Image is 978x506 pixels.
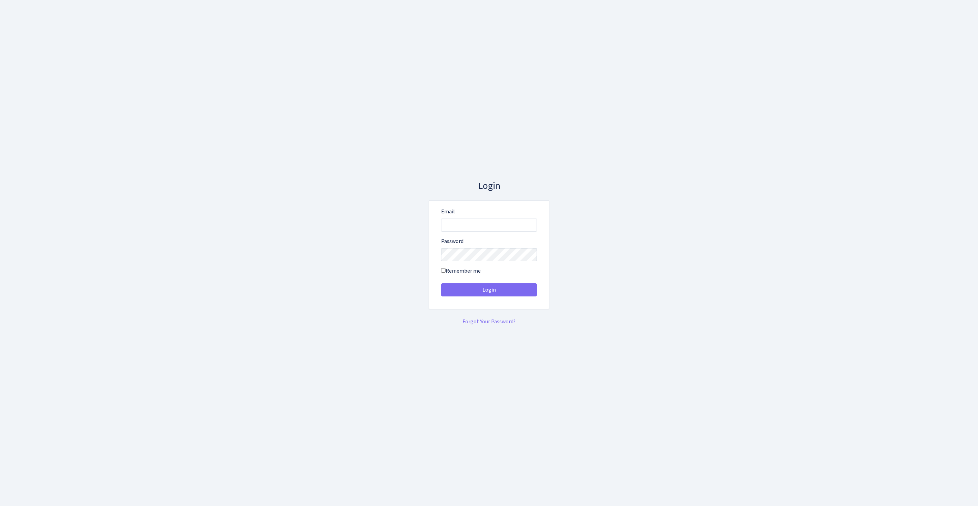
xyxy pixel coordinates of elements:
[441,268,446,273] input: Remember me
[429,180,549,192] h3: Login
[441,208,455,216] label: Email
[441,237,463,245] label: Password
[441,283,537,296] button: Login
[462,318,516,325] a: Forgot Your Password?
[441,267,481,275] label: Remember me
